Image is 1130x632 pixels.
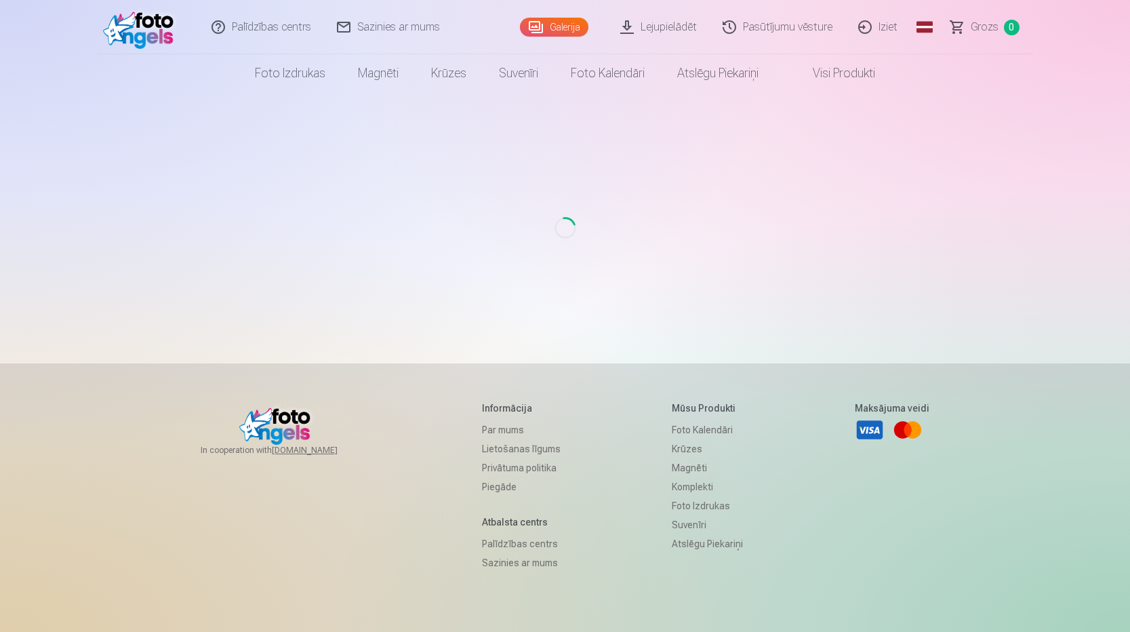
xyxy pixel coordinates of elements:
a: Suvenīri [672,515,743,534]
a: Atslēgu piekariņi [672,534,743,553]
span: In cooperation with [201,445,370,456]
a: Lietošanas līgums [482,439,561,458]
h5: Informācija [482,401,561,415]
a: Magnēti [672,458,743,477]
a: Foto kalendāri [672,420,743,439]
a: Komplekti [672,477,743,496]
a: Sazinies ar mums [482,553,561,572]
a: Foto izdrukas [672,496,743,515]
a: Krūzes [672,439,743,458]
a: Visa [855,415,885,445]
h5: Atbalsta centrs [482,515,561,529]
span: Grozs [971,19,998,35]
a: Palīdzības centrs [482,534,561,553]
a: Magnēti [342,54,415,92]
a: Mastercard [893,415,923,445]
a: Foto izdrukas [239,54,342,92]
a: [DOMAIN_NAME] [272,445,370,456]
a: Galerija [520,18,588,37]
h5: Mūsu produkti [672,401,743,415]
a: Atslēgu piekariņi [661,54,775,92]
a: Krūzes [415,54,483,92]
span: 0 [1004,20,1020,35]
a: Suvenīri [483,54,554,92]
a: Foto kalendāri [554,54,661,92]
img: /fa1 [103,5,181,49]
a: Piegāde [482,477,561,496]
a: Par mums [482,420,561,439]
h5: Maksājuma veidi [855,401,929,415]
a: Privātuma politika [482,458,561,477]
a: Visi produkti [775,54,891,92]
